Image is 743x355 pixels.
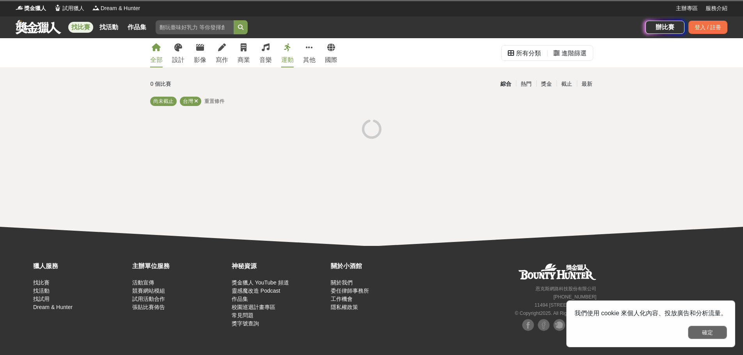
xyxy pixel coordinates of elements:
a: 國際 [325,38,337,67]
a: LogoDream & Hunter [92,4,140,12]
small: [PHONE_NUMBER] [553,294,596,300]
img: Plurk [553,319,565,331]
a: 辦比賽 [645,21,684,34]
span: Dream & Hunter [101,4,140,12]
img: Logo [92,4,100,12]
div: 音樂 [259,55,272,65]
a: 獎字號查詢 [232,320,259,327]
a: 影像 [194,38,206,67]
div: 進階篩選 [562,46,587,61]
div: 影像 [194,55,206,65]
a: 試用活動合作 [132,296,165,302]
a: Logo試用獵人 [54,4,84,12]
div: 國際 [325,55,337,65]
small: 11494 [STREET_ADDRESS] [535,302,597,308]
a: 全部 [150,38,163,67]
div: 其他 [303,55,316,65]
a: 找比賽 [33,279,50,286]
div: 關於小酒館 [331,261,426,271]
a: 工作機會 [331,296,353,302]
div: 設計 [172,55,184,65]
div: 熱門 [516,77,536,91]
a: 找試用 [33,296,50,302]
div: 獵人服務 [33,261,128,271]
div: 0 個比賽 [151,77,298,91]
a: Logo獎金獵人 [16,4,46,12]
div: 主辦單位服務 [132,261,227,271]
a: 音樂 [259,38,272,67]
span: 我們使用 cookie 來個人化內容、投放廣告和分析流量。 [575,310,727,316]
div: 寫作 [216,55,228,65]
div: 全部 [150,55,163,65]
a: 找活動 [33,288,50,294]
a: 張貼比賽佈告 [132,304,165,310]
a: 服務介紹 [706,4,727,12]
img: Facebook [538,319,550,331]
img: Logo [16,4,23,12]
span: 重置條件 [204,98,225,104]
a: 寫作 [216,38,228,67]
button: 確定 [688,326,727,339]
div: 截止 [557,77,577,91]
div: 最新 [577,77,597,91]
input: 翻玩臺味好乳力 等你發揮創意！ [156,20,234,34]
small: © Copyright 2025 . All Rights Reserved. [515,311,596,316]
a: Dream & Hunter [33,304,73,310]
div: 登入 / 註冊 [688,21,727,34]
div: 運動 [281,55,294,65]
div: 所有分類 [516,46,541,61]
a: 設計 [172,38,184,67]
div: 獎金 [536,77,557,91]
img: Logo [54,4,62,12]
a: 關於我們 [331,279,353,286]
a: 委任律師事務所 [331,288,369,294]
a: 商業 [238,38,250,67]
span: 台灣 [183,98,193,104]
a: 運動 [281,38,294,67]
span: 獎金獵人 [24,4,46,12]
a: 常見問題 [232,312,254,318]
div: 商業 [238,55,250,65]
a: 作品集 [124,22,149,33]
a: 隱私權政策 [331,304,358,310]
div: 綜合 [496,77,516,91]
span: 尚未截止 [153,98,174,104]
a: 找活動 [96,22,121,33]
a: 活動宣傳 [132,279,154,286]
small: 恩克斯網路科技股份有限公司 [536,286,596,291]
a: 其他 [303,38,316,67]
a: 獎金獵人 YouTube 頻道 [232,279,289,286]
div: 神秘資源 [232,261,327,271]
a: 主辦專區 [676,4,698,12]
a: 作品集 [232,296,248,302]
a: 校園巡迴計畫專區 [232,304,275,310]
a: 靈感魔改造 Podcast [232,288,280,294]
span: 試用獵人 [62,4,84,12]
a: 競賽網站模組 [132,288,165,294]
img: Facebook [522,319,534,331]
a: 找比賽 [68,22,93,33]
